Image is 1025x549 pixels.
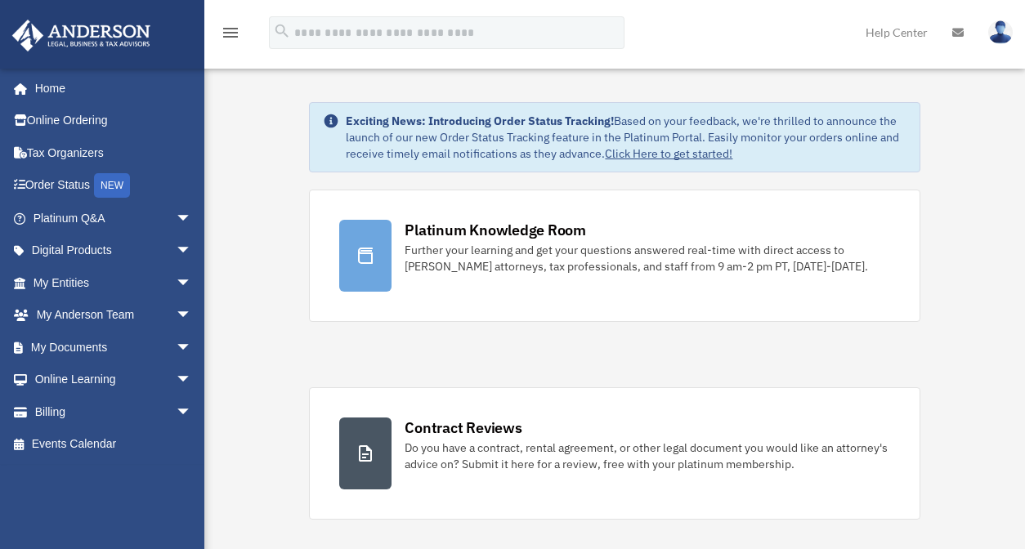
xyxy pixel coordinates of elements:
[11,72,208,105] a: Home
[346,114,614,128] strong: Exciting News: Introducing Order Status Tracking!
[176,395,208,429] span: arrow_drop_down
[309,387,920,520] a: Contract Reviews Do you have a contract, rental agreement, or other legal document you would like...
[94,173,130,198] div: NEW
[405,242,889,274] div: Further your learning and get your questions answered real-time with direct access to [PERSON_NAM...
[11,202,217,234] a: Platinum Q&Aarrow_drop_down
[7,20,155,51] img: Anderson Advisors Platinum Portal
[405,220,586,240] div: Platinum Knowledge Room
[176,299,208,333] span: arrow_drop_down
[11,234,217,267] a: Digital Productsarrow_drop_down
[176,202,208,235] span: arrow_drop_down
[11,428,217,461] a: Events Calendar
[405,440,889,472] div: Do you have a contract, rental agreement, or other legal document you would like an attorney's ad...
[309,190,920,322] a: Platinum Knowledge Room Further your learning and get your questions answered real-time with dire...
[176,266,208,300] span: arrow_drop_down
[405,417,521,438] div: Contract Reviews
[11,105,217,137] a: Online Ordering
[221,23,240,42] i: menu
[11,331,217,364] a: My Documentsarrow_drop_down
[11,169,217,203] a: Order StatusNEW
[273,22,291,40] i: search
[176,331,208,364] span: arrow_drop_down
[176,364,208,397] span: arrow_drop_down
[11,136,217,169] a: Tax Organizers
[346,113,906,162] div: Based on your feedback, we're thrilled to announce the launch of our new Order Status Tracking fe...
[11,395,217,428] a: Billingarrow_drop_down
[221,29,240,42] a: menu
[11,299,217,332] a: My Anderson Teamarrow_drop_down
[11,364,217,396] a: Online Learningarrow_drop_down
[605,146,732,161] a: Click Here to get started!
[988,20,1013,44] img: User Pic
[11,266,217,299] a: My Entitiesarrow_drop_down
[176,234,208,268] span: arrow_drop_down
